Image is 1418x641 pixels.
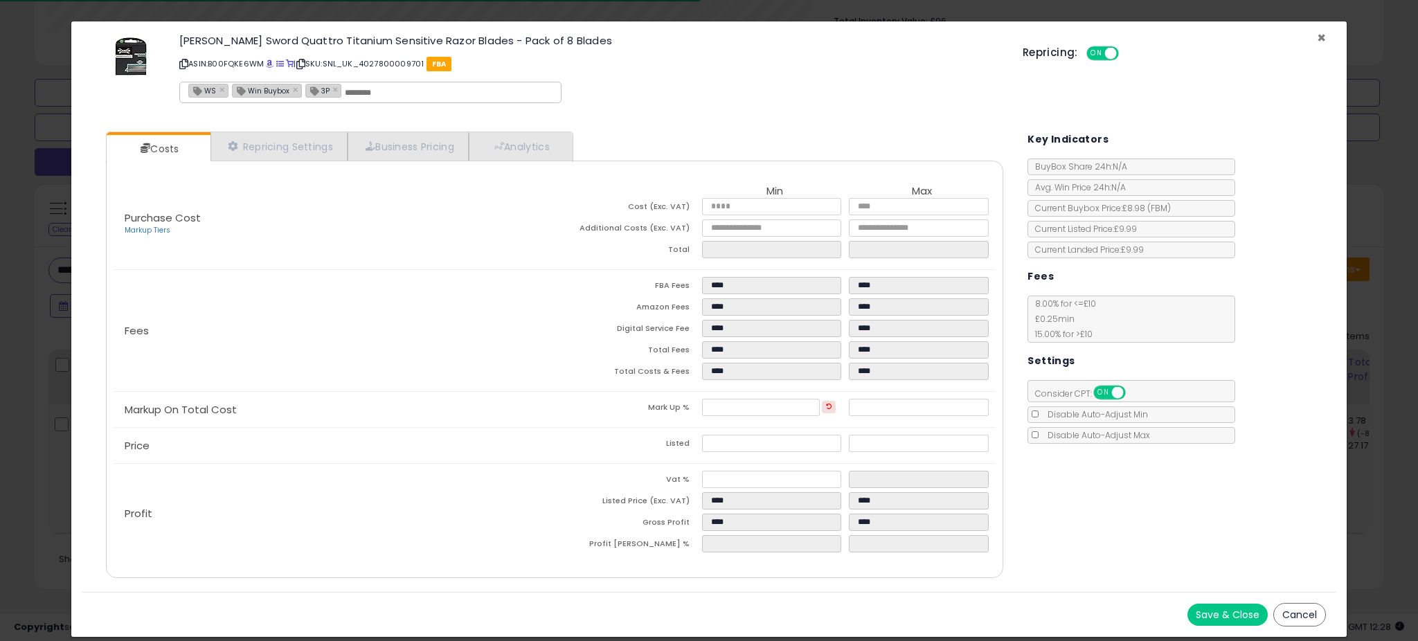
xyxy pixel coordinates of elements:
button: Cancel [1273,603,1326,626]
td: Total Costs & Fees [555,363,701,384]
td: Digital Service Fee [555,320,701,341]
span: £8.98 [1122,202,1171,214]
span: Current Listed Price: £9.99 [1028,223,1137,235]
span: 15.00 % for > £10 [1028,328,1093,340]
h5: Key Indicators [1027,131,1109,148]
span: ON [1088,48,1105,60]
span: Win Buybox [233,84,289,96]
td: Vat % [555,471,701,492]
span: WS [189,84,216,96]
span: FBA [427,57,452,71]
span: Disable Auto-Adjust Max [1041,429,1150,441]
td: Amazon Fees [555,298,701,320]
a: Markup Tiers [125,225,170,235]
h5: Settings [1027,352,1075,370]
span: £0.25 min [1028,313,1075,325]
a: All offer listings [276,58,284,69]
td: Total Fees [555,341,701,363]
a: Costs [107,135,209,163]
a: Repricing Settings [210,132,348,161]
td: Mark Up % [555,399,701,420]
p: Markup On Total Cost [114,404,555,415]
span: 8.00 % for <= £10 [1028,298,1096,340]
span: OFF [1116,48,1138,60]
span: Consider CPT: [1028,388,1144,399]
td: Additional Costs (Exc. VAT) [555,219,701,241]
a: × [219,83,228,96]
img: 41v-1bpSkZL._SL60_.jpg [111,35,150,77]
a: BuyBox page [266,58,273,69]
td: Total [555,241,701,262]
h5: Fees [1027,268,1054,285]
span: Current Landed Price: £9.99 [1028,244,1144,255]
a: × [293,83,301,96]
td: Cost (Exc. VAT) [555,198,701,219]
th: Min [702,186,849,198]
td: Listed Price (Exc. VAT) [555,492,701,514]
p: Price [114,440,555,451]
p: ASIN: B00FQKE6WM | SKU: SNL_UK_4027800009701 [179,53,1002,75]
span: Current Buybox Price: [1028,202,1171,214]
p: Fees [114,325,555,336]
span: Disable Auto-Adjust Min [1041,408,1148,420]
td: Profit [PERSON_NAME] % [555,535,701,557]
a: Business Pricing [348,132,469,161]
p: Purchase Cost [114,213,555,236]
a: × [333,83,341,96]
span: 3P [306,84,330,96]
a: Your listing only [286,58,294,69]
h3: [PERSON_NAME] Sword Quattro Titanium Sensitive Razor Blades - Pack of 8 Blades [179,35,1002,46]
span: ON [1095,387,1112,399]
h5: Repricing: [1023,47,1078,58]
th: Max [849,186,996,198]
span: BuyBox Share 24h: N/A [1028,161,1127,172]
td: Listed [555,435,701,456]
span: × [1317,28,1326,48]
a: Analytics [469,132,571,161]
span: ( FBM ) [1147,202,1171,214]
td: Gross Profit [555,514,701,535]
p: Profit [114,508,555,519]
span: OFF [1124,387,1146,399]
span: Avg. Win Price 24h: N/A [1028,181,1126,193]
button: Save & Close [1187,604,1268,626]
td: FBA Fees [555,277,701,298]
